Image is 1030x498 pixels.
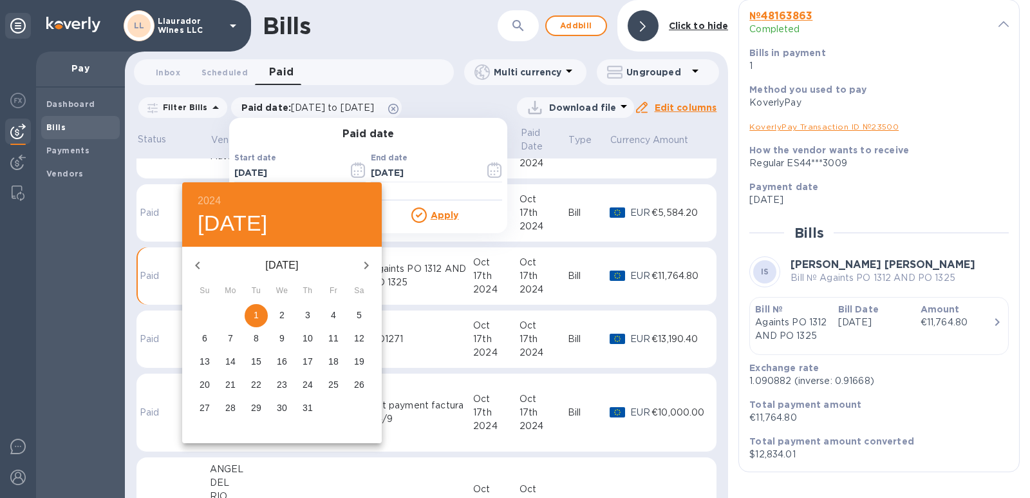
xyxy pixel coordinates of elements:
[270,350,294,374] button: 16
[228,332,233,345] p: 7
[225,355,236,368] p: 14
[193,350,216,374] button: 13
[348,374,371,397] button: 26
[328,355,339,368] p: 18
[219,350,242,374] button: 14
[219,397,242,420] button: 28
[251,378,261,391] p: 22
[322,350,345,374] button: 18
[277,378,287,391] p: 23
[193,374,216,397] button: 20
[245,350,268,374] button: 15
[213,258,351,273] p: [DATE]
[354,378,364,391] p: 26
[277,355,287,368] p: 16
[245,304,268,327] button: 1
[219,327,242,350] button: 7
[245,327,268,350] button: 8
[305,309,310,321] p: 3
[331,309,336,321] p: 4
[245,285,268,298] span: Tu
[225,401,236,414] p: 28
[225,378,236,391] p: 21
[322,285,345,298] span: Fr
[193,397,216,420] button: 27
[279,332,285,345] p: 9
[251,401,261,414] p: 29
[303,378,313,391] p: 24
[348,304,371,327] button: 5
[296,327,319,350] button: 10
[296,285,319,298] span: Th
[296,304,319,327] button: 3
[322,304,345,327] button: 4
[198,192,221,210] button: 2024
[270,374,294,397] button: 23
[322,327,345,350] button: 11
[245,397,268,420] button: 29
[200,378,210,391] p: 20
[303,355,313,368] p: 17
[254,309,259,321] p: 1
[348,327,371,350] button: 12
[279,309,285,321] p: 2
[219,374,242,397] button: 21
[198,210,268,237] button: [DATE]
[270,327,294,350] button: 9
[303,332,313,345] p: 10
[200,401,210,414] p: 27
[296,350,319,374] button: 17
[270,304,294,327] button: 2
[348,285,371,298] span: Sa
[357,309,362,321] p: 5
[348,350,371,374] button: 19
[296,397,319,420] button: 31
[322,374,345,397] button: 25
[202,332,207,345] p: 6
[193,327,216,350] button: 6
[245,374,268,397] button: 22
[200,355,210,368] p: 13
[270,397,294,420] button: 30
[296,374,319,397] button: 24
[328,332,339,345] p: 11
[254,332,259,345] p: 8
[219,285,242,298] span: Mo
[354,332,364,345] p: 12
[193,285,216,298] span: Su
[251,355,261,368] p: 15
[277,401,287,414] p: 30
[328,378,339,391] p: 25
[354,355,364,368] p: 19
[270,285,294,298] span: We
[303,401,313,414] p: 31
